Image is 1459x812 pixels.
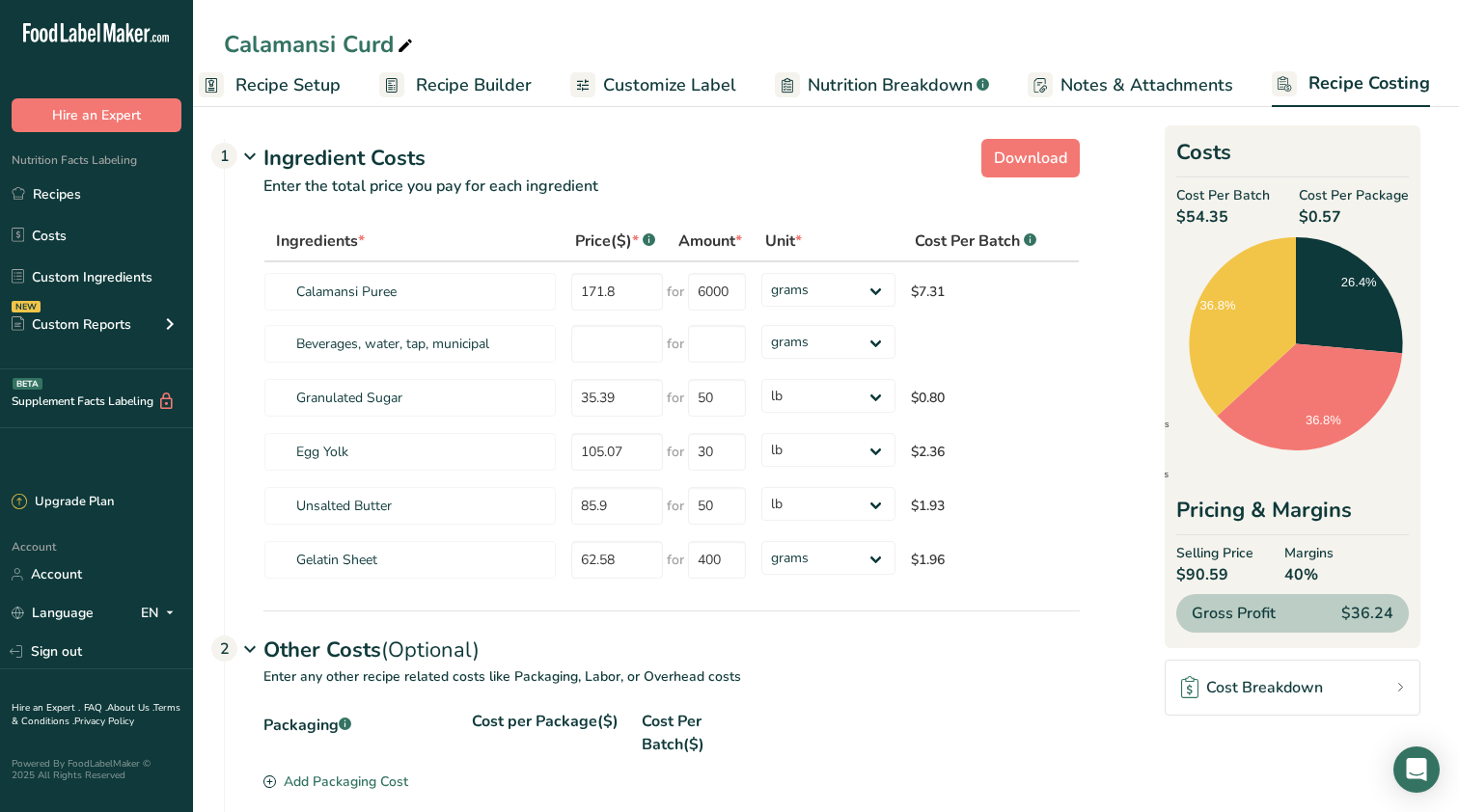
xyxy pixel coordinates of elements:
span: for [667,334,684,354]
span: Recipe Builder [416,72,532,98]
span: for [667,388,684,408]
div: Other Costs [263,610,1080,666]
span: Cost Per Batch [1176,185,1270,205]
span: for [667,282,684,302]
button: Download [981,139,1080,177]
a: Recipe Costing [1272,62,1430,108]
div: Add Packaging Cost [263,771,408,792]
span: Customize Label [603,72,736,98]
a: FAQ . [84,701,107,715]
div: Cost per Package($) [472,710,626,756]
div: Calamansi Curd [224,27,417,62]
span: $54.35 [1176,205,1270,229]
a: About Us . [107,701,153,715]
a: Customize Label [570,64,736,107]
span: 40% [1284,563,1334,586]
span: Download [994,147,1067,170]
div: Open Intercom Messenger [1393,746,1440,793]
div: Cost Per Batch($) [642,710,748,756]
td: $2.36 [903,424,1056,478]
span: (Optional) [381,636,480,664]
span: Cost Per Package [1299,185,1409,205]
span: $36.24 [1341,602,1393,625]
a: Notes & Attachments [1028,64,1233,107]
span: for [667,496,684,516]
a: Cost Breakdown [1165,660,1420,716]
span: Amount [678,230,742,253]
div: BETA [13,378,42,390]
h2: Costs [1176,137,1409,177]
div: Price($) [575,230,655,253]
a: Recipe Setup [199,64,341,107]
div: Powered By FoodLabelMaker © 2025 All Rights Reserved [12,758,181,781]
a: Nutrition Breakdown [775,64,989,107]
span: Margins [1284,543,1334,563]
div: 2 [211,636,237,662]
div: Packaging [263,710,456,756]
div: EN [141,602,181,625]
div: Ingredient Costs [263,143,1080,175]
div: 1 [211,143,237,169]
span: Recipe Setup [235,72,341,98]
a: Language [12,596,94,630]
span: Gross Profit [1192,602,1276,625]
div: NEW [12,301,41,312]
div: Pricing & Margins [1176,495,1409,535]
span: Nutrition Breakdown [808,72,973,98]
span: Recipe Costing [1308,70,1430,96]
div: Cost Breakdown [1181,676,1323,699]
td: $7.31 [903,262,1056,316]
span: $0.57 [1299,205,1409,229]
span: $90.59 [1176,563,1253,586]
span: for [667,442,684,462]
span: Notes & Attachments [1060,72,1233,98]
td: $0.80 [903,370,1056,424]
a: Terms & Conditions . [12,701,180,728]
button: Hire an Expert [12,98,181,132]
div: Upgrade Plan [12,493,114,512]
span: Unit [765,230,802,253]
td: $1.93 [903,478,1056,532]
a: Hire an Expert . [12,701,80,715]
p: Enter any other recipe related costs like Packaging, Labor, or Overhead costs [225,666,1080,710]
span: Ingredients [276,230,365,253]
span: Ingredients [1112,420,1170,429]
a: Recipe Builder [379,64,532,107]
span: for [667,550,684,570]
div: Custom Reports [12,314,131,335]
span: Cost Per Batch [915,230,1020,253]
a: Privacy Policy [74,715,134,728]
span: Selling Price [1176,543,1253,563]
td: $1.96 [903,532,1056,586]
p: Enter the total price you pay for each ingredient [225,175,1080,221]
